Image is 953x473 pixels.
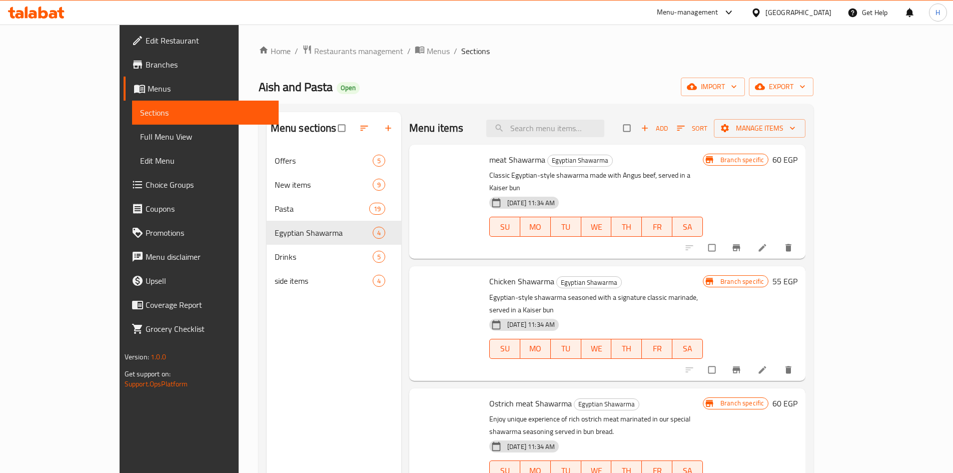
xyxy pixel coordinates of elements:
nav: breadcrumb [259,45,814,58]
button: SA [672,217,703,237]
a: Coupons [124,197,279,221]
h6: 60 EGP [772,153,797,167]
div: Open [337,82,360,94]
a: Restaurants management [302,45,403,58]
span: Branch specific [716,155,768,165]
button: TU [551,339,581,359]
span: Edit Restaurant [146,35,271,47]
span: Add item [638,121,670,136]
span: export [757,81,805,93]
span: Sort [677,123,707,134]
span: import [689,81,737,93]
span: FR [646,341,668,356]
span: TU [555,220,577,234]
span: Egyptian Shawarma [574,398,639,410]
a: Menus [124,77,279,101]
li: / [295,45,298,57]
a: Upsell [124,269,279,293]
span: 9 [373,180,385,190]
div: items [373,155,385,167]
a: Coverage Report [124,293,279,317]
span: meat Shawarma [489,152,545,167]
span: Drinks [275,251,373,263]
p: Enjoy unique experience of rich ostrich meat marinated in our special shawarma seasoning served i... [489,413,703,438]
span: H [935,7,940,18]
span: Select section [617,119,638,138]
span: Branch specific [716,277,768,286]
h2: Menu sections [271,121,337,136]
span: 4 [373,228,385,238]
p: Classic Egyptian-style shawarma made with Angus beef, served in a Kaiser bun [489,169,703,194]
span: Sort sections [353,117,377,139]
span: Full Menu View [140,131,271,143]
span: Aish and Pasta [259,76,333,98]
div: items [373,179,385,191]
span: Sections [461,45,490,57]
nav: Menu sections [267,145,401,297]
span: Pasta [275,203,369,215]
span: Sections [140,107,271,119]
span: Version: [125,350,149,363]
a: Full Menu View [132,125,279,149]
span: Manage items [722,122,797,135]
button: SU [489,217,520,237]
div: items [373,227,385,239]
div: items [373,275,385,287]
span: Coupons [146,203,271,215]
a: Edit menu item [757,243,769,253]
span: Chicken Shawarma [489,274,554,289]
div: items [369,203,385,215]
span: Egyptian Shawarma [557,277,621,288]
span: Egyptian Shawarma [548,155,612,166]
span: Offers [275,155,373,167]
span: [DATE] 11:34 AM [503,442,559,451]
span: MO [524,220,547,234]
h6: 55 EGP [772,274,797,288]
button: SU [489,339,520,359]
span: Egyptian Shawarma [275,227,373,239]
h2: Menu items [409,121,464,136]
a: Choice Groups [124,173,279,197]
a: Menus [415,45,450,58]
span: Add [641,123,668,134]
div: Egyptian Shawarma [547,155,613,167]
div: New items [275,179,373,191]
span: SU [494,220,516,234]
button: MO [520,339,551,359]
span: Sort items [670,121,714,136]
input: search [486,120,604,137]
span: Restaurants management [314,45,403,57]
button: TU [551,217,581,237]
span: 1.0.0 [151,350,166,363]
span: TU [555,341,577,356]
span: FR [646,220,668,234]
div: Offers5 [267,149,401,173]
button: Add section [377,117,401,139]
span: 4 [373,276,385,286]
a: Support.OpsPlatform [125,377,188,390]
div: side items4 [267,269,401,293]
span: Open [337,84,360,92]
span: SA [676,341,699,356]
span: WE [585,341,608,356]
span: Choice Groups [146,179,271,191]
span: Grocery Checklist [146,323,271,335]
span: Upsell [146,275,271,287]
span: [DATE] 11:34 AM [503,198,559,208]
span: Branch specific [716,398,768,408]
a: Edit menu item [757,365,769,375]
span: Select to update [702,238,723,257]
button: export [749,78,813,96]
button: Sort [674,121,710,136]
a: Edit Menu [132,149,279,173]
div: Egyptian Shawarma [574,398,639,410]
div: New items9 [267,173,401,197]
button: WE [581,217,612,237]
span: Menu disclaimer [146,251,271,263]
span: Select all sections [332,119,353,138]
button: SA [672,339,703,359]
a: Grocery Checklist [124,317,279,341]
button: import [681,78,745,96]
